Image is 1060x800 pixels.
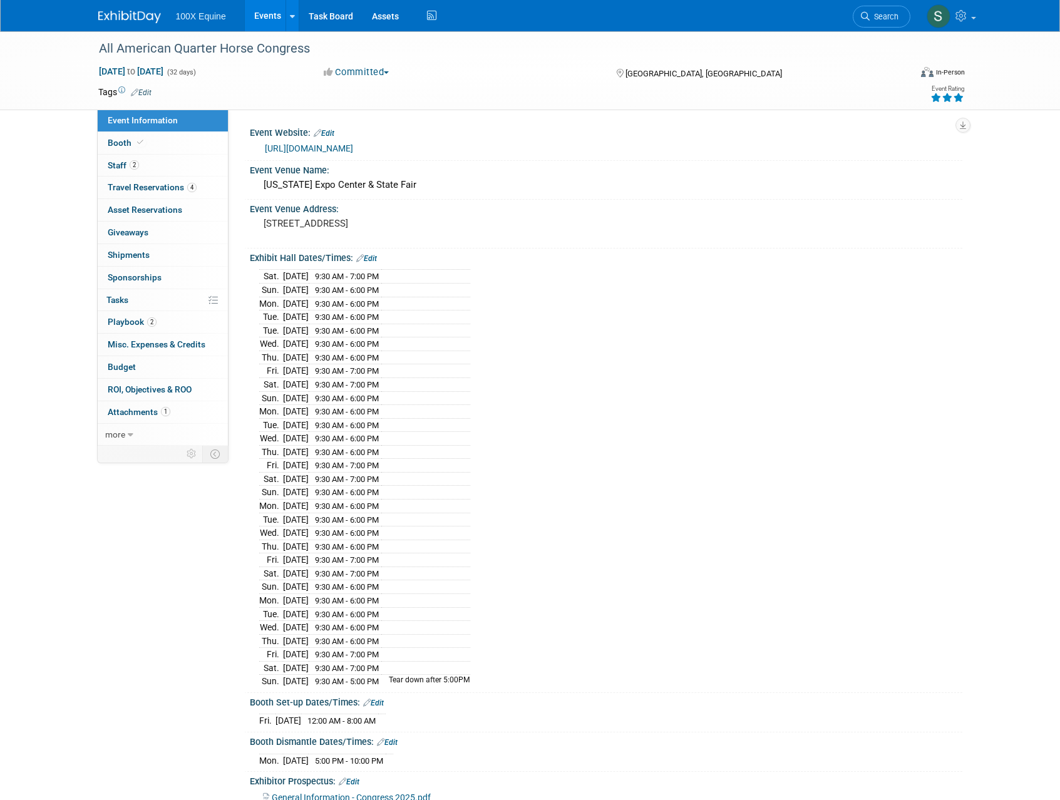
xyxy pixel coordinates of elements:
[283,445,309,459] td: [DATE]
[259,337,283,351] td: Wed.
[315,474,379,484] span: 9:30 AM - 7:00 PM
[283,284,309,297] td: [DATE]
[283,500,309,513] td: [DATE]
[250,732,962,749] div: Booth Dismantle Dates/Times:
[315,366,379,376] span: 9:30 AM - 7:00 PM
[283,513,309,526] td: [DATE]
[259,661,283,675] td: Sat.
[98,110,228,131] a: Event Information
[315,488,379,497] span: 9:30 AM - 6:00 PM
[283,634,309,648] td: [DATE]
[315,461,379,470] span: 9:30 AM - 7:00 PM
[283,405,309,419] td: [DATE]
[259,405,283,419] td: Mon.
[259,175,953,195] div: [US_STATE] Expo Center & State Fair
[259,445,283,459] td: Thu.
[283,364,309,378] td: [DATE]
[283,351,309,364] td: [DATE]
[315,299,379,309] span: 9:30 AM - 6:00 PM
[315,650,379,659] span: 9:30 AM - 7:00 PM
[108,250,150,260] span: Shipments
[259,513,283,526] td: Tue.
[283,580,309,594] td: [DATE]
[870,12,898,21] span: Search
[283,553,309,567] td: [DATE]
[259,351,283,364] td: Thu.
[108,317,157,327] span: Playbook
[259,472,283,486] td: Sat.
[259,297,283,310] td: Mon.
[98,311,228,333] a: Playbook2
[108,227,148,237] span: Giveaways
[259,553,283,567] td: Fri.
[283,297,309,310] td: [DATE]
[131,88,152,97] a: Edit
[95,38,892,60] div: All American Quarter Horse Congress
[283,754,309,767] td: [DATE]
[265,143,353,153] a: [URL][DOMAIN_NAME]
[259,364,283,378] td: Fri.
[250,123,962,140] div: Event Website:
[283,472,309,486] td: [DATE]
[259,621,283,635] td: Wed.
[315,582,379,592] span: 9:30 AM - 6:00 PM
[98,244,228,266] a: Shipments
[315,285,379,295] span: 9:30 AM - 6:00 PM
[315,448,379,457] span: 9:30 AM - 6:00 PM
[259,526,283,540] td: Wed.
[259,284,283,297] td: Sun.
[283,377,309,391] td: [DATE]
[363,699,384,707] a: Edit
[259,432,283,446] td: Wed.
[98,132,228,154] a: Booth
[283,324,309,337] td: [DATE]
[315,326,379,336] span: 9:30 AM - 6:00 PM
[275,714,301,727] td: [DATE]
[250,249,962,265] div: Exhibit Hall Dates/Times:
[98,11,161,23] img: ExhibitDay
[98,334,228,356] a: Misc. Expenses & Credits
[935,68,965,77] div: In-Person
[259,310,283,324] td: Tue.
[108,272,162,282] span: Sponsorships
[283,459,309,473] td: [DATE]
[315,542,379,551] span: 9:30 AM - 6:00 PM
[283,526,309,540] td: [DATE]
[108,160,139,170] span: Staff
[187,183,197,192] span: 4
[283,486,309,500] td: [DATE]
[853,6,910,28] a: Search
[315,434,379,443] span: 9:30 AM - 6:00 PM
[125,66,137,76] span: to
[283,337,309,351] td: [DATE]
[108,362,136,372] span: Budget
[147,317,157,327] span: 2
[315,555,379,565] span: 9:30 AM - 7:00 PM
[315,528,379,538] span: 9:30 AM - 6:00 PM
[98,267,228,289] a: Sponsorships
[315,756,383,766] span: 5:00 PM - 10:00 PM
[98,222,228,244] a: Giveaways
[137,139,143,146] i: Booth reservation complete
[176,11,226,21] span: 100X Equine
[315,610,379,619] span: 9:30 AM - 6:00 PM
[259,567,283,580] td: Sat.
[108,339,205,349] span: Misc. Expenses & Credits
[259,540,283,553] td: Thu.
[108,115,178,125] span: Event Information
[283,661,309,675] td: [DATE]
[377,738,398,747] a: Edit
[283,391,309,405] td: [DATE]
[283,567,309,580] td: [DATE]
[98,155,228,177] a: Staff2
[98,424,228,446] a: more
[105,429,125,439] span: more
[283,432,309,446] td: [DATE]
[259,486,283,500] td: Sun.
[259,270,283,284] td: Sat.
[264,218,533,229] pre: [STREET_ADDRESS]
[283,540,309,553] td: [DATE]
[259,714,275,727] td: Fri.
[315,394,379,403] span: 9:30 AM - 6:00 PM
[307,716,376,726] span: 12:00 AM - 8:00 AM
